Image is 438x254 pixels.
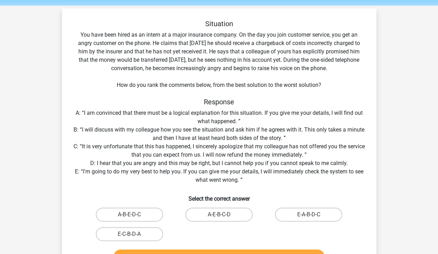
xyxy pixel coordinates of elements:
[73,98,365,106] h5: Response
[185,208,253,222] label: A-E-B-C-D
[275,208,342,222] label: E-A-B-D-C
[73,190,365,202] h6: Select the correct answer
[96,227,163,241] label: E-C-B-D-A
[96,208,163,222] label: A-B-E-D-C
[73,20,365,28] h5: Situation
